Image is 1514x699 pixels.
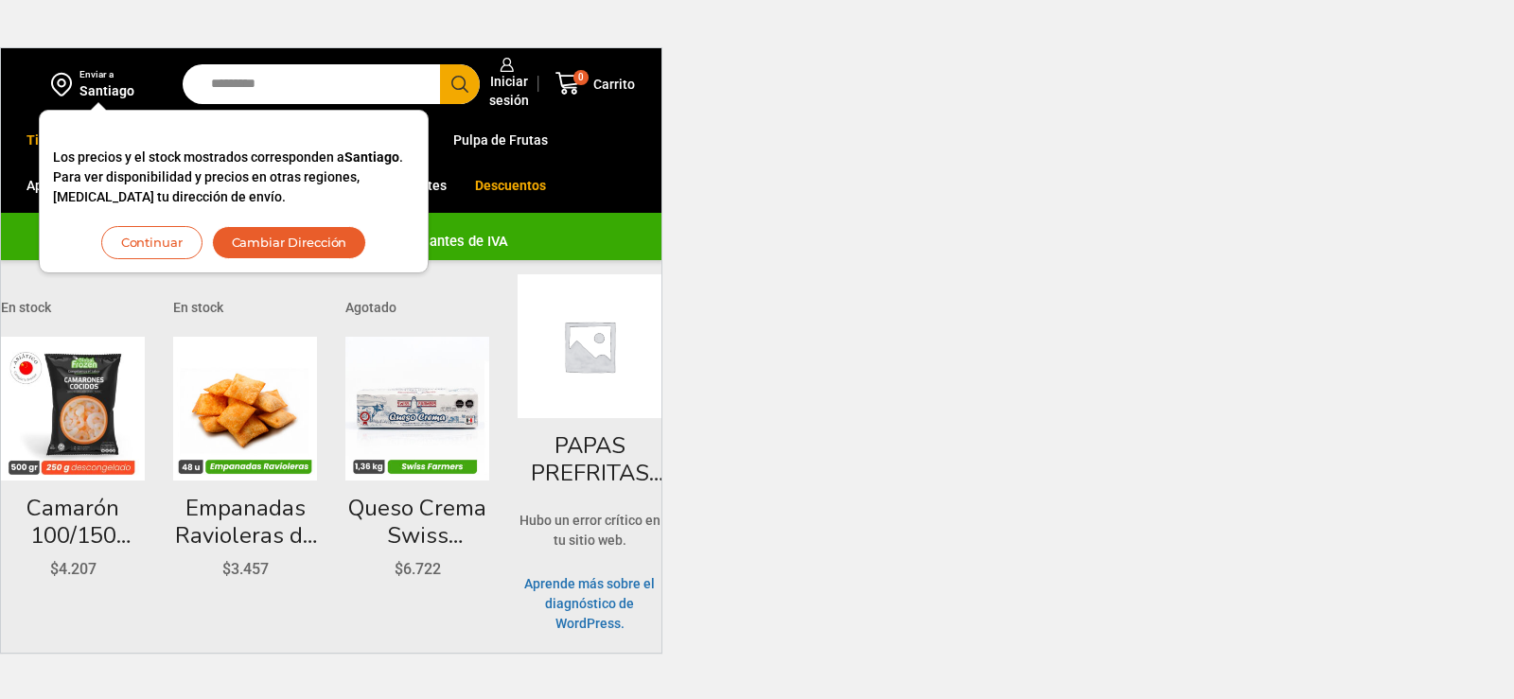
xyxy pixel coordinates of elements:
[395,560,403,578] span: $
[524,576,655,631] a: Aprende más sobre el diagnóstico de WordPress.
[173,495,317,550] a: Empanadas Ravioleras de Queso – Caja 288 unidades
[17,167,101,203] a: Appetizers
[548,61,643,106] a: 0 Carrito
[51,68,79,100] img: address-field-icon.svg
[17,122,79,158] a: Tienda
[50,560,59,578] span: $
[480,48,529,119] a: Iniciar sesión
[466,167,555,203] a: Descuentos
[589,75,635,94] span: Carrito
[518,511,661,550] p: Hubo un error crítico en tu sitio web.
[79,68,134,81] div: Enviar a
[345,495,489,550] a: Queso Crema Swiss Farmers 1,36 kg – Caja 13,6 kg
[222,560,269,578] bdi: 3.457
[173,298,317,318] p: En stock
[1,495,145,550] a: Camarón 100/150 Cocido Pelado – Bronze – Caja 10 kg
[1,298,145,318] p: En stock
[212,226,367,259] button: Cambiar Dirección
[395,560,441,578] bdi: 6.722
[518,432,661,487] a: PAPAS PREFRITAS PREMIUM IMP 13X13 2,5KGX1
[444,122,557,158] a: Pulpa de Frutas
[484,72,529,110] span: Iniciar sesión
[101,226,202,259] button: Continuar
[344,149,399,165] strong: Santiago
[440,64,480,104] button: Search button
[53,148,414,207] p: Los precios y el stock mostrados corresponden a . Para ver disponibilidad y precios en otras regi...
[345,298,489,318] p: Agotado
[518,274,661,418] img: Marcador de posición
[79,81,134,100] div: Santiago
[222,560,231,578] span: $
[50,560,97,578] bdi: 4.207
[573,70,589,85] span: 0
